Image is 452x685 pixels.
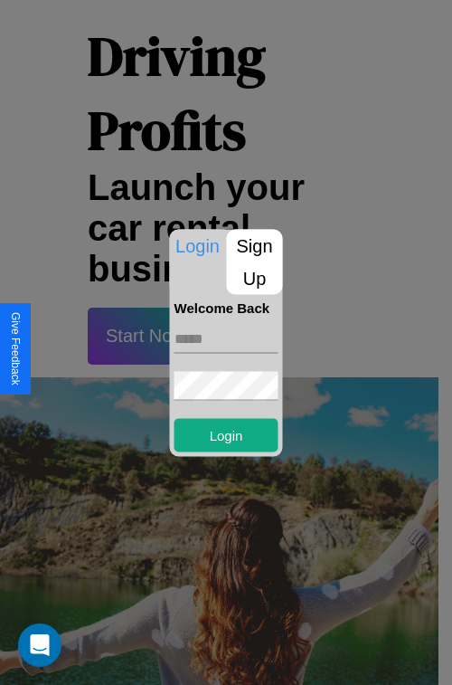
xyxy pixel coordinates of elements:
h4: Welcome Back [174,300,278,315]
div: Open Intercom Messenger [18,623,61,667]
p: Login [170,229,226,262]
button: Login [174,418,278,452]
div: Give Feedback [9,312,22,385]
p: Sign Up [227,229,283,294]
